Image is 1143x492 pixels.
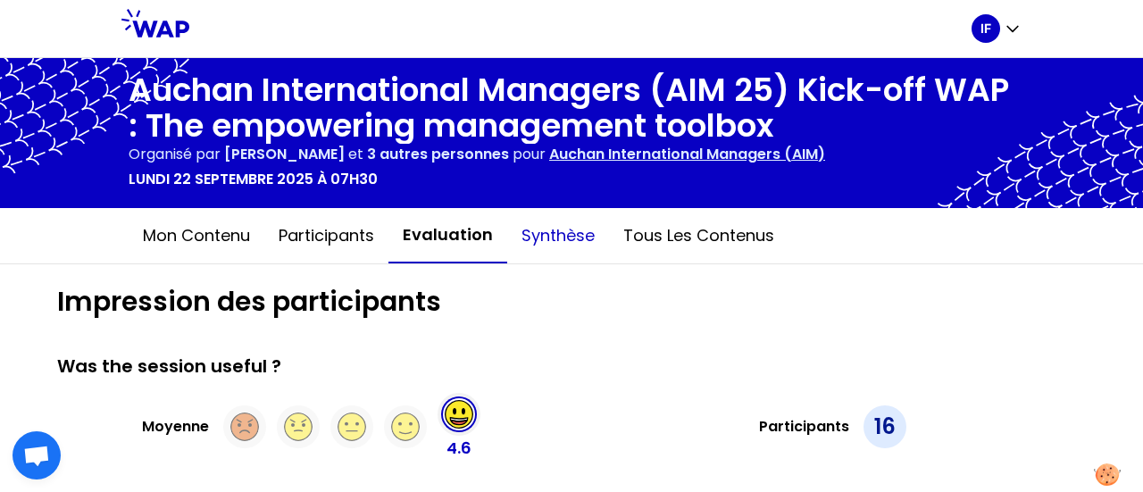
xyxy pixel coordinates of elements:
p: pour [513,144,546,165]
h1: Auchan International Managers (AIM 25) Kick-off WAP : The empowering management toolbox [129,72,1014,144]
div: Was the session useful ? [57,354,1086,379]
p: 4.6 [446,436,471,461]
span: 3 autres personnes [367,144,509,164]
button: Participants [264,209,388,263]
p: Organisé par [129,144,221,165]
h3: Participants [759,416,849,438]
h1: Impression des participants [57,286,1086,318]
p: IF [980,20,991,38]
p: lundi 22 septembre 2025 à 07h30 [129,169,378,190]
button: Tous les contenus [609,209,788,263]
button: Mon contenu [129,209,264,263]
h3: Moyenne [142,416,209,438]
button: IF [972,14,1022,43]
button: Evaluation [388,208,507,263]
p: Auchan International Managers (AIM) [549,144,825,165]
p: 16 [874,413,896,441]
span: [PERSON_NAME] [224,144,345,164]
div: Conversa aberta [13,431,61,479]
button: Synthèse [507,209,609,263]
p: et [224,144,509,165]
